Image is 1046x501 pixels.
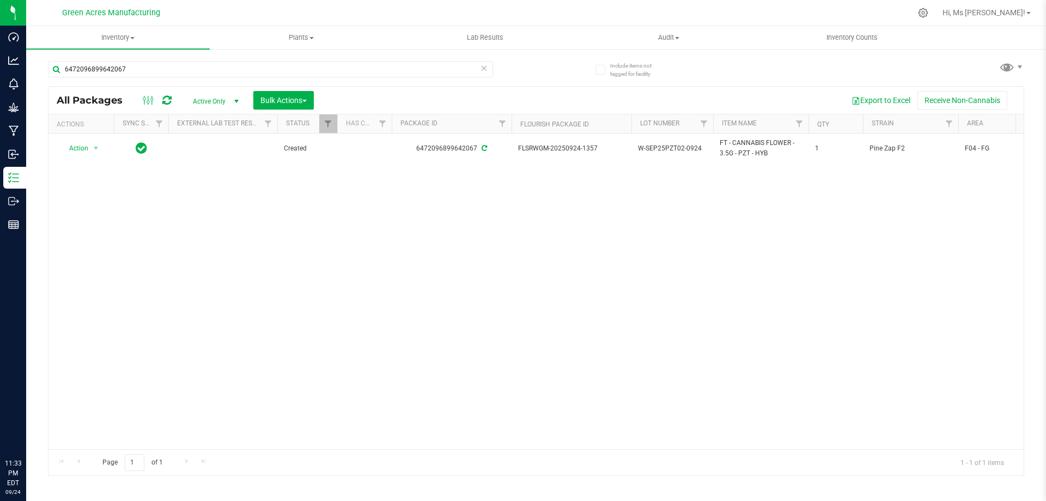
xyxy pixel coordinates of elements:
div: 6472096899642067 [390,143,513,154]
span: Inventory Counts [812,33,892,43]
span: Action [59,141,89,156]
inline-svg: Inbound [8,149,19,160]
a: Area [967,119,983,127]
span: FLSRWGM-20250924-1357 [518,143,625,154]
span: All Packages [57,94,133,106]
span: Inventory [26,33,210,43]
a: Filter [790,114,808,133]
button: Bulk Actions [253,91,314,110]
span: select [89,141,103,156]
input: Search Package ID, Item Name, SKU, Lot or Part Number... [48,61,493,77]
span: Include items not tagged for facility [610,62,665,78]
span: 1 - 1 of 1 items [952,454,1013,470]
th: Has COA [337,114,392,134]
a: Audit [577,26,761,49]
button: Receive Non-Cannabis [917,91,1007,110]
span: Sync from Compliance System [480,144,487,152]
inline-svg: Outbound [8,196,19,207]
a: Qty [817,120,829,128]
a: Sync Status [123,119,165,127]
a: Filter [374,114,392,133]
a: Status [286,119,309,127]
a: Filter [695,114,713,133]
p: 11:33 PM EDT [5,458,21,488]
span: In Sync [136,141,147,156]
a: Lot Number [640,119,679,127]
span: W-SEP25PZT02-0924 [638,143,707,154]
inline-svg: Grow [8,102,19,113]
iframe: Resource center [11,414,44,446]
inline-svg: Manufacturing [8,125,19,136]
inline-svg: Analytics [8,55,19,66]
span: Clear [480,61,488,75]
a: Filter [259,114,277,133]
span: Green Acres Manufacturing [62,8,160,17]
inline-svg: Dashboard [8,32,19,43]
a: Plants [210,26,393,49]
input: 1 [125,454,144,471]
button: Export to Excel [844,91,917,110]
div: Actions [57,120,110,128]
span: Audit [577,33,760,43]
a: Flourish Package ID [520,120,589,128]
a: Filter [319,114,337,133]
a: Filter [150,114,168,133]
span: Plants [210,33,393,43]
a: External Lab Test Result [177,119,263,127]
inline-svg: Inventory [8,172,19,183]
a: Lab Results [393,26,577,49]
div: Manage settings [916,8,930,18]
span: Hi, Ms [PERSON_NAME]! [942,8,1025,17]
span: Pine Zap F2 [869,143,952,154]
span: Created [284,143,331,154]
a: Package ID [400,119,437,127]
span: FT - CANNABIS FLOWER - 3.5G - PZT - HYB [720,138,802,159]
span: F04 - FG [965,143,1033,154]
span: Bulk Actions [260,96,307,105]
a: Filter [494,114,512,133]
a: Filter [940,114,958,133]
span: Lab Results [452,33,518,43]
a: Strain [872,119,894,127]
p: 09/24 [5,488,21,496]
inline-svg: Monitoring [8,79,19,89]
a: Item Name [722,119,757,127]
inline-svg: Reports [8,219,19,230]
a: Inventory [26,26,210,49]
span: Page of 1 [93,454,172,471]
span: 1 [815,143,856,154]
a: Inventory Counts [761,26,944,49]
